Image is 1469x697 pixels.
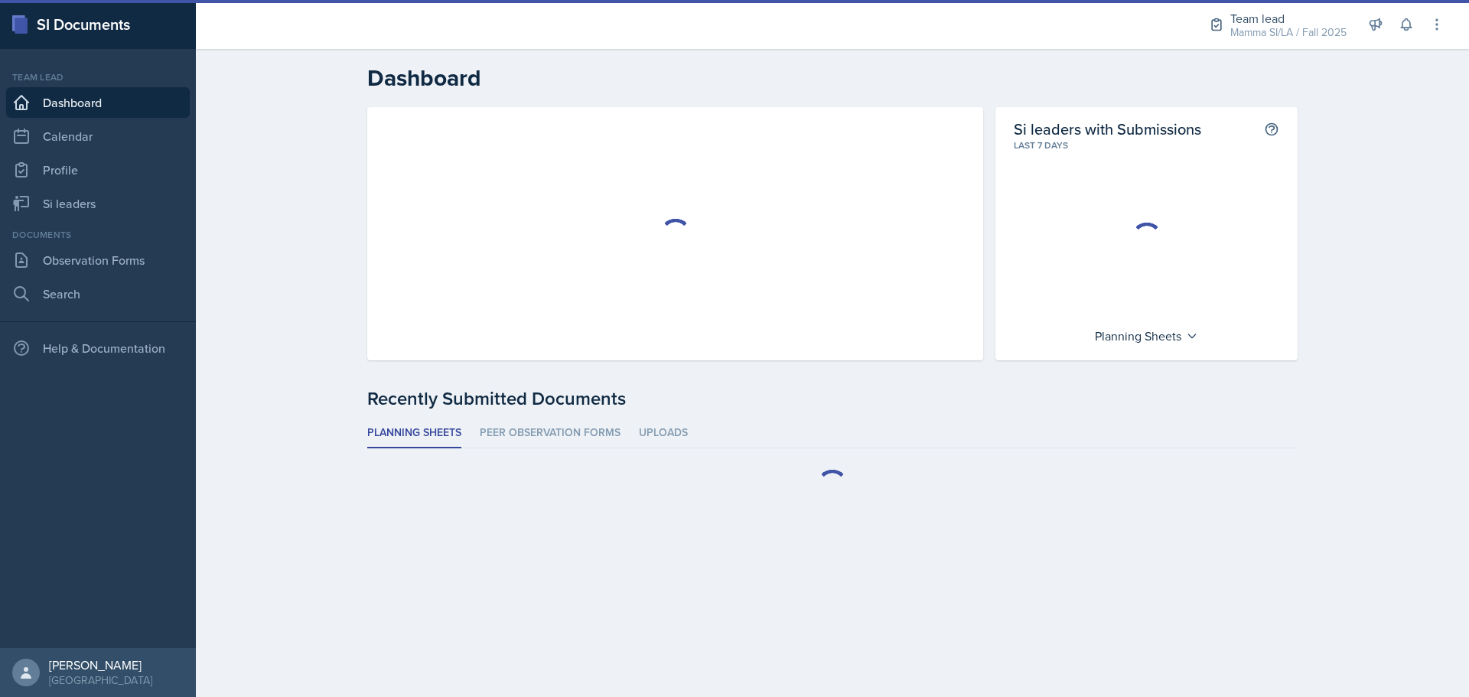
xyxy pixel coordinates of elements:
div: [GEOGRAPHIC_DATA] [49,673,152,688]
li: Peer Observation Forms [480,419,620,448]
div: Help & Documentation [6,333,190,363]
div: Mamma SI/LA / Fall 2025 [1230,24,1347,41]
h2: Dashboard [367,64,1298,92]
li: Planning Sheets [367,419,461,448]
a: Search [6,278,190,309]
h2: Si leaders with Submissions [1014,119,1201,138]
div: Last 7 days [1014,138,1279,152]
div: [PERSON_NAME] [49,657,152,673]
a: Si leaders [6,188,190,219]
a: Calendar [6,121,190,151]
a: Observation Forms [6,245,190,275]
a: Profile [6,155,190,185]
div: Documents [6,228,190,242]
div: Recently Submitted Documents [367,385,1298,412]
div: Planning Sheets [1087,324,1206,348]
li: Uploads [639,419,688,448]
div: Team lead [1230,9,1347,28]
div: Team lead [6,70,190,84]
a: Dashboard [6,87,190,118]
